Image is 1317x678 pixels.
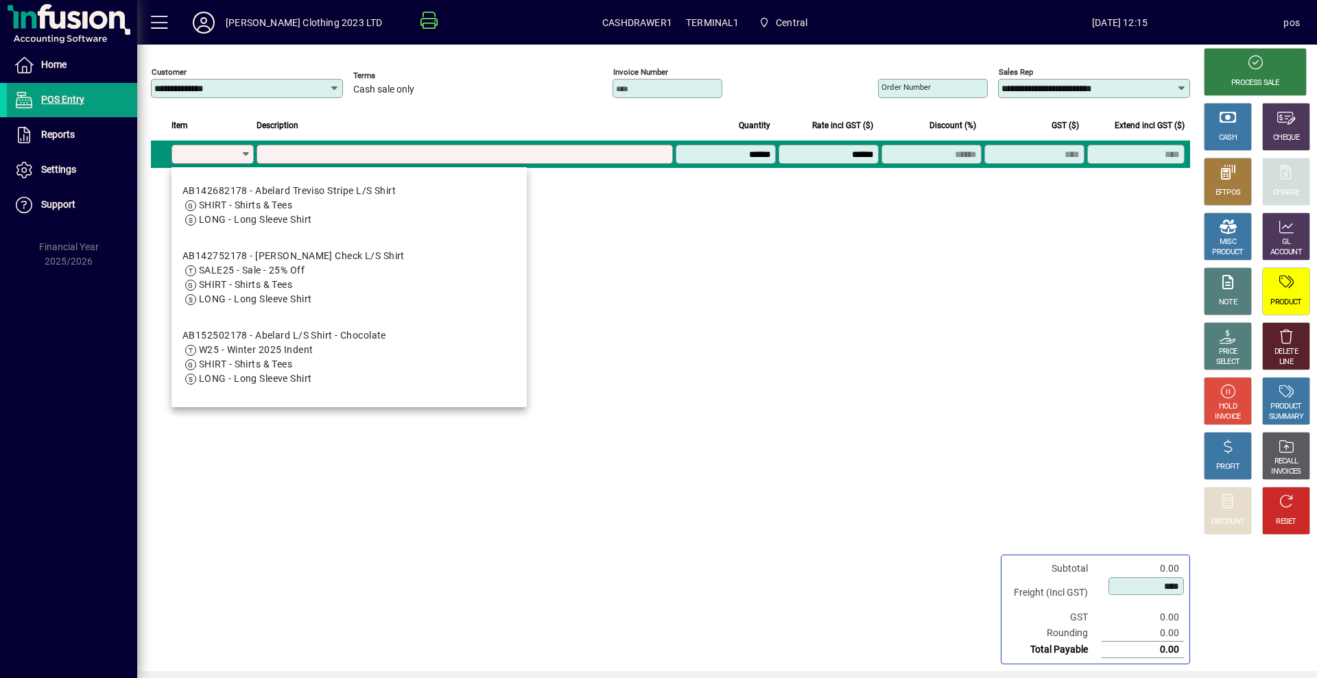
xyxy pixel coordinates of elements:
[182,184,396,198] div: AB142682178 - Abelard Treviso Stripe L/S Shirt
[1215,412,1240,422] div: INVOICE
[1271,467,1301,477] div: INVOICES
[1212,247,1243,258] div: PRODUCT
[199,373,312,384] span: LONG - Long Sleeve Shirt
[182,10,226,35] button: Profile
[182,249,405,263] div: AB142752178 - [PERSON_NAME] Check L/S Shirt
[1273,133,1299,143] div: CHEQUE
[753,10,814,35] span: Central
[41,129,75,140] span: Reports
[171,238,527,317] mat-option: AB142752178 - Abelard Twill Check L/S Shirt
[1231,78,1279,88] div: PROCESS SALE
[1115,118,1185,133] span: Extend incl GST ($)
[1274,347,1298,357] div: DELETE
[7,48,137,82] a: Home
[41,199,75,210] span: Support
[1279,357,1293,367] div: LINE
[1282,237,1291,247] div: GL
[1102,625,1184,642] td: 0.00
[226,12,382,34] div: [PERSON_NAME] Clothing 2023 LTD
[182,328,386,343] div: AB152502178 - Abelard L/S Shirt - Chocolate
[171,397,527,462] mat-option: AB2512178 - Abelard Rodeo Drive L/S Shirt
[1273,188,1300,198] div: CHARGE
[171,317,527,397] mat-option: AB152502178 - Abelard L/S Shirt - Chocolate
[956,12,1284,34] span: [DATE] 12:15
[1007,642,1102,658] td: Total Payable
[1270,402,1301,412] div: PRODUCT
[1052,118,1079,133] span: GST ($)
[1215,188,1241,198] div: EFTPOS
[199,279,292,290] span: SHIRT - Shirts & Tees
[199,214,312,225] span: LONG - Long Sleeve Shirt
[199,199,292,210] span: SHIRT - Shirts & Tees
[1216,462,1239,472] div: PROFIT
[1270,298,1301,308] div: PRODUCT
[929,118,976,133] span: Discount (%)
[881,82,931,92] mat-label: Order number
[776,12,807,34] span: Central
[1283,12,1300,34] div: pos
[1102,642,1184,658] td: 0.00
[1219,298,1237,308] div: NOTE
[41,164,76,175] span: Settings
[739,118,770,133] span: Quantity
[1007,577,1102,609] td: Freight (Incl GST)
[1102,561,1184,577] td: 0.00
[1220,237,1236,247] div: MISC
[1007,609,1102,625] td: GST
[1211,517,1244,527] div: DISCOUNT
[1270,247,1302,258] div: ACCOUNT
[7,188,137,222] a: Support
[152,67,187,77] mat-label: Customer
[1216,357,1240,367] div: SELECT
[686,12,739,34] span: TERMINAL1
[7,153,137,187] a: Settings
[199,265,305,276] span: SALE25 - Sale - 25% Off
[1219,133,1237,143] div: CASH
[199,344,313,355] span: W25 - Winter 2025 Indent
[353,71,436,80] span: Terms
[1269,412,1303,422] div: SUMMARY
[257,118,298,133] span: Description
[7,118,137,152] a: Reports
[1007,625,1102,642] td: Rounding
[613,67,668,77] mat-label: Invoice number
[171,118,188,133] span: Item
[41,94,84,105] span: POS Entry
[812,118,873,133] span: Rate incl GST ($)
[999,67,1033,77] mat-label: Sales rep
[1102,609,1184,625] td: 0.00
[1276,517,1296,527] div: RESET
[353,84,414,95] span: Cash sale only
[199,293,312,304] span: LONG - Long Sleeve Shirt
[41,59,67,70] span: Home
[171,173,527,238] mat-option: AB142682178 - Abelard Treviso Stripe L/S Shirt
[602,12,672,34] span: CASHDRAWER1
[1007,561,1102,577] td: Subtotal
[1219,347,1237,357] div: PRICE
[1219,402,1237,412] div: HOLD
[1274,457,1298,467] div: RECALL
[199,359,292,370] span: SHIRT - Shirts & Tees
